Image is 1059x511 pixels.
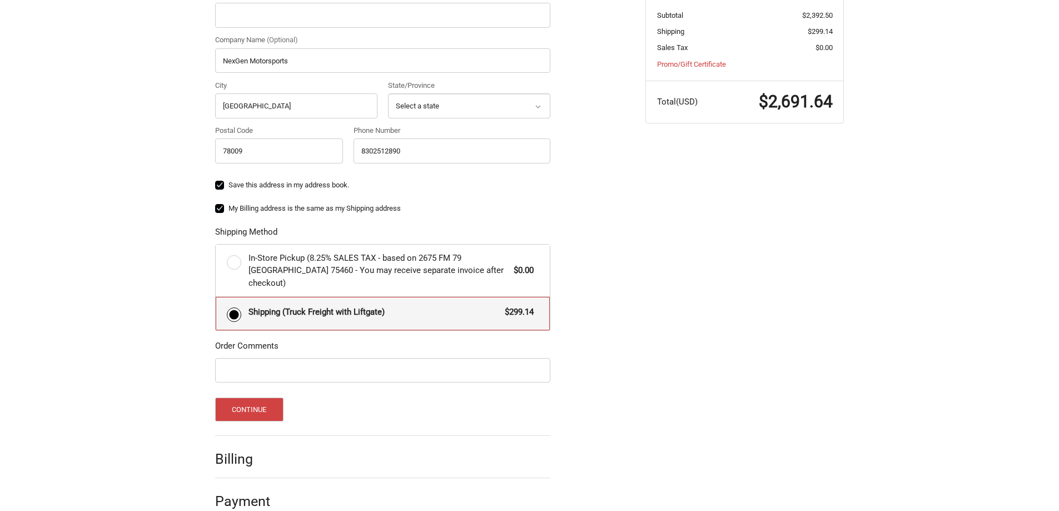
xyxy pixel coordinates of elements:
[508,264,534,277] span: $0.00
[657,97,698,107] span: Total (USD)
[215,340,279,358] legend: Order Comments
[1003,458,1059,511] iframe: Chat Widget
[657,60,726,68] a: Promo/Gift Certificate
[215,80,377,91] label: City
[248,252,509,290] span: In-Store Pickup (8.25% SALES TAX - based on 2675 FM 79 [GEOGRAPHIC_DATA] 75460 - You may receive ...
[759,92,833,111] span: $2,691.64
[267,36,298,44] small: (Optional)
[215,125,343,136] label: Postal Code
[657,43,688,52] span: Sales Tax
[388,80,550,91] label: State/Province
[499,306,534,319] span: $299.14
[215,226,277,244] legend: Shipping Method
[808,27,833,36] span: $299.14
[802,11,833,19] span: $2,392.50
[657,27,684,36] span: Shipping
[354,125,550,136] label: Phone Number
[215,34,550,46] label: Company Name
[215,204,550,213] label: My Billing address is the same as my Shipping address
[215,450,280,468] h2: Billing
[816,43,833,52] span: $0.00
[657,11,683,19] span: Subtotal
[215,398,284,421] button: Continue
[248,306,500,319] span: Shipping (Truck Freight with Liftgate)
[215,181,550,190] label: Save this address in my address book.
[215,493,280,510] h2: Payment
